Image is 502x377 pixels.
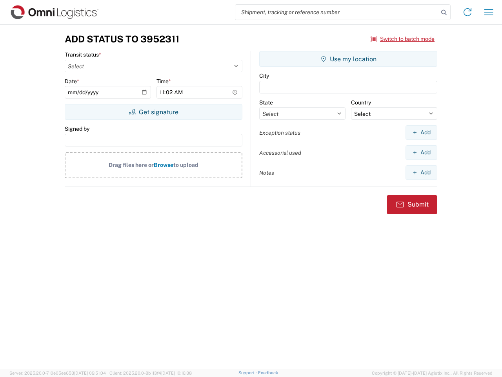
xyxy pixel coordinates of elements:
[65,51,101,58] label: Transit status
[109,162,154,168] span: Drag files here or
[74,371,106,375] span: [DATE] 09:51:04
[65,33,179,45] h3: Add Status to 3952311
[65,78,79,85] label: Date
[173,162,198,168] span: to upload
[238,370,258,375] a: Support
[259,51,437,67] button: Use my location
[259,72,269,79] label: City
[154,162,173,168] span: Browse
[161,371,192,375] span: [DATE] 10:16:38
[156,78,171,85] label: Time
[65,104,242,120] button: Get signature
[259,149,301,156] label: Accessorial used
[65,125,89,132] label: Signed by
[259,169,274,176] label: Notes
[259,99,273,106] label: State
[259,129,300,136] label: Exception status
[235,5,438,20] input: Shipment, tracking or reference number
[406,165,437,180] button: Add
[9,371,106,375] span: Server: 2025.20.0-710e05ee653
[258,370,278,375] a: Feedback
[351,99,371,106] label: Country
[387,195,437,214] button: Submit
[406,145,437,160] button: Add
[371,33,435,46] button: Switch to batch mode
[372,370,493,377] span: Copyright © [DATE]-[DATE] Agistix Inc., All Rights Reserved
[406,125,437,140] button: Add
[109,371,192,375] span: Client: 2025.20.0-8b113f4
